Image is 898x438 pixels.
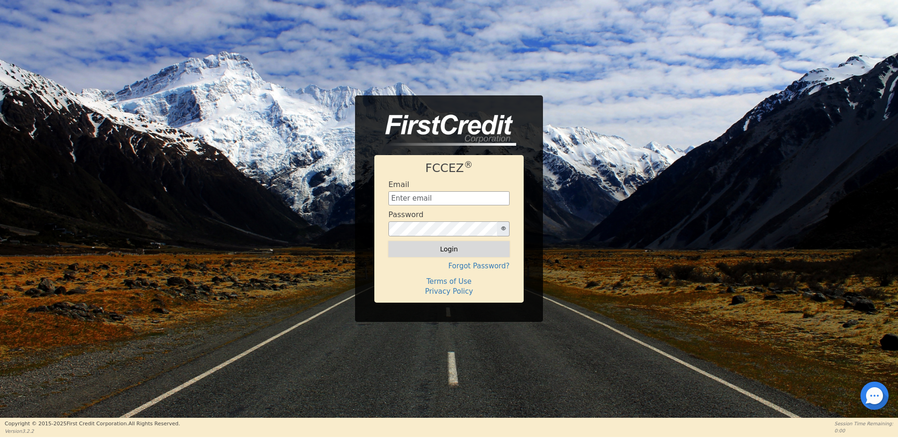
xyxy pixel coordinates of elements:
[5,420,180,428] p: Copyright © 2015- 2025 First Credit Corporation.
[128,421,180,427] span: All Rights Reserved.
[388,161,510,175] h1: FCCEZ
[388,191,510,205] input: Enter email
[5,428,180,435] p: Version 3.2.2
[388,262,510,270] h4: Forgot Password?
[388,241,510,257] button: Login
[835,420,893,427] p: Session Time Remaining:
[388,180,409,189] h4: Email
[388,277,510,286] h4: Terms of Use
[464,160,473,170] sup: ®
[388,210,424,219] h4: Password
[388,287,510,296] h4: Privacy Policy
[374,115,516,146] img: logo-CMu_cnol.png
[835,427,893,434] p: 0:00
[388,221,497,236] input: password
